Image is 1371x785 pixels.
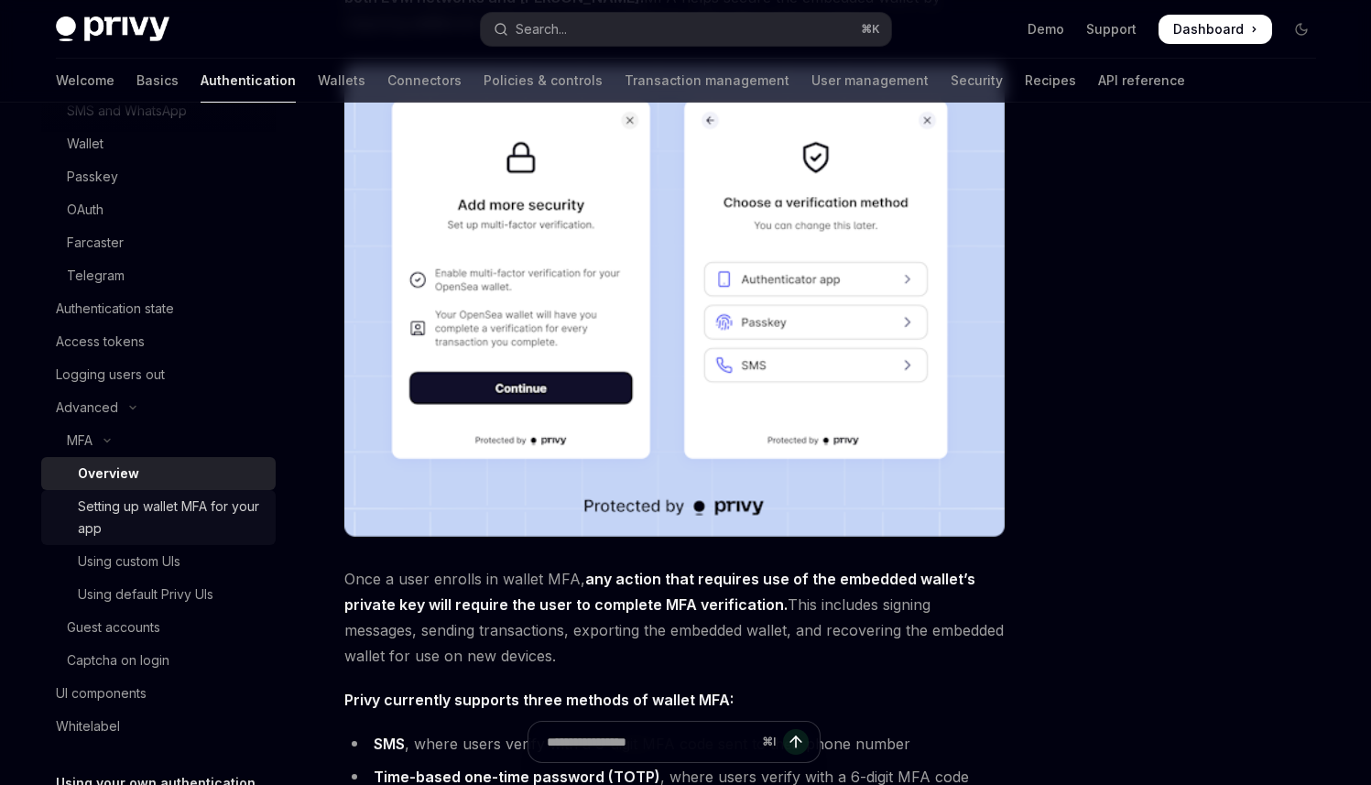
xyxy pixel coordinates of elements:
[41,160,276,193] a: Passkey
[625,59,789,103] a: Transaction management
[41,325,276,358] a: Access tokens
[56,682,147,704] div: UI components
[1025,59,1076,103] a: Recipes
[951,59,1003,103] a: Security
[387,59,462,103] a: Connectors
[41,424,276,457] button: Toggle MFA section
[344,691,734,709] strong: Privy currently supports three methods of wallet MFA:
[41,677,276,710] a: UI components
[41,611,276,644] a: Guest accounts
[67,133,103,155] div: Wallet
[78,583,213,605] div: Using default Privy UIs
[78,496,265,540] div: Setting up wallet MFA for your app
[811,59,929,103] a: User management
[201,59,296,103] a: Authentication
[41,259,276,292] a: Telegram
[41,127,276,160] a: Wallet
[67,616,160,638] div: Guest accounts
[1028,20,1064,38] a: Demo
[56,331,145,353] div: Access tokens
[41,644,276,677] a: Captcha on login
[861,22,880,37] span: ⌘ K
[41,292,276,325] a: Authentication state
[318,59,365,103] a: Wallets
[41,710,276,743] a: Whitelabel
[1159,15,1272,44] a: Dashboard
[547,722,755,762] input: Ask a question...
[78,463,139,485] div: Overview
[1098,59,1185,103] a: API reference
[41,490,276,545] a: Setting up wallet MFA for your app
[516,18,567,40] div: Search...
[56,364,165,386] div: Logging users out
[41,457,276,490] a: Overview
[67,649,169,671] div: Captcha on login
[783,729,809,755] button: Send message
[1287,15,1316,44] button: Toggle dark mode
[67,232,124,254] div: Farcaster
[41,226,276,259] a: Farcaster
[56,715,120,737] div: Whitelabel
[481,13,891,46] button: Open search
[41,358,276,391] a: Logging users out
[67,166,118,188] div: Passkey
[344,566,1005,669] span: Once a user enrolls in wallet MFA, This includes signing messages, sending transactions, exportin...
[41,193,276,226] a: OAuth
[56,59,114,103] a: Welcome
[67,430,92,452] div: MFA
[67,265,125,287] div: Telegram
[78,551,180,572] div: Using custom UIs
[41,578,276,611] a: Using default Privy UIs
[56,397,118,419] div: Advanced
[41,545,276,578] a: Using custom UIs
[344,570,975,614] strong: any action that requires use of the embedded wallet’s private key will require the user to comple...
[56,298,174,320] div: Authentication state
[56,16,169,42] img: dark logo
[136,59,179,103] a: Basics
[484,59,603,103] a: Policies & controls
[344,65,1005,537] img: images/MFA.png
[1086,20,1137,38] a: Support
[1173,20,1244,38] span: Dashboard
[41,391,276,424] button: Toggle Advanced section
[67,199,103,221] div: OAuth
